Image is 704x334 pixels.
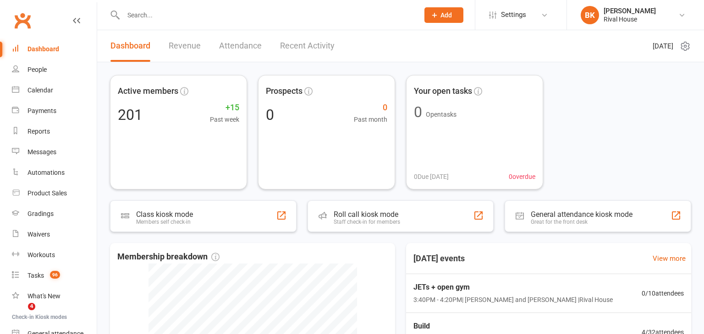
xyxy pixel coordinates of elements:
[136,219,193,225] div: Members self check-in
[653,41,673,52] span: [DATE]
[12,59,97,80] a: People
[531,210,632,219] div: General attendance kiosk mode
[27,128,50,135] div: Reports
[50,271,60,279] span: 96
[27,210,54,217] div: Gradings
[426,111,456,118] span: Open tasks
[266,85,302,98] span: Prospects
[27,169,65,176] div: Automations
[414,172,449,182] span: 0 Due [DATE]
[28,303,35,310] span: 4
[531,219,632,225] div: Great for the front desk
[653,253,686,264] a: View more
[12,39,97,59] a: Dashboard
[12,183,97,204] a: Product Sales
[27,148,56,156] div: Messages
[604,15,656,23] div: Rival House
[12,245,97,265] a: Workouts
[121,9,412,22] input: Search...
[12,121,97,142] a: Reports
[413,295,613,305] span: 3:40PM - 4:20PM | [PERSON_NAME] and [PERSON_NAME] | Rival House
[219,30,262,62] a: Attendance
[501,5,526,25] span: Settings
[440,11,452,19] span: Add
[581,6,599,24] div: BK
[334,210,400,219] div: Roll call kiosk mode
[280,30,335,62] a: Recent Activity
[27,292,60,300] div: What's New
[354,101,387,114] span: 0
[413,320,550,332] span: Build
[27,86,53,94] div: Calendar
[266,108,274,122] div: 0
[334,219,400,225] div: Staff check-in for members
[27,272,44,279] div: Tasks
[27,45,59,53] div: Dashboard
[110,30,150,62] a: Dashboard
[117,250,220,264] span: Membership breakdown
[27,251,55,259] div: Workouts
[12,162,97,183] a: Automations
[12,80,97,101] a: Calendar
[12,265,97,286] a: Tasks 96
[136,210,193,219] div: Class kiosk mode
[414,105,422,119] div: 0
[118,108,143,122] div: 201
[27,189,67,197] div: Product Sales
[406,250,472,267] h3: [DATE] events
[12,142,97,162] a: Messages
[642,288,684,298] span: 0 / 10 attendees
[12,286,97,307] a: What's New
[414,85,472,98] span: Your open tasks
[354,114,387,124] span: Past month
[11,9,34,32] a: Clubworx
[27,107,56,114] div: Payments
[27,66,47,73] div: People
[169,30,201,62] a: Revenue
[12,224,97,245] a: Waivers
[210,114,239,124] span: Past week
[9,303,31,325] iframe: Intercom live chat
[27,231,50,238] div: Waivers
[424,7,463,23] button: Add
[413,281,613,293] span: JETs + open gym
[604,7,656,15] div: [PERSON_NAME]
[210,101,239,114] span: +15
[118,85,178,98] span: Active members
[12,204,97,224] a: Gradings
[12,101,97,121] a: Payments
[509,172,535,182] span: 0 overdue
